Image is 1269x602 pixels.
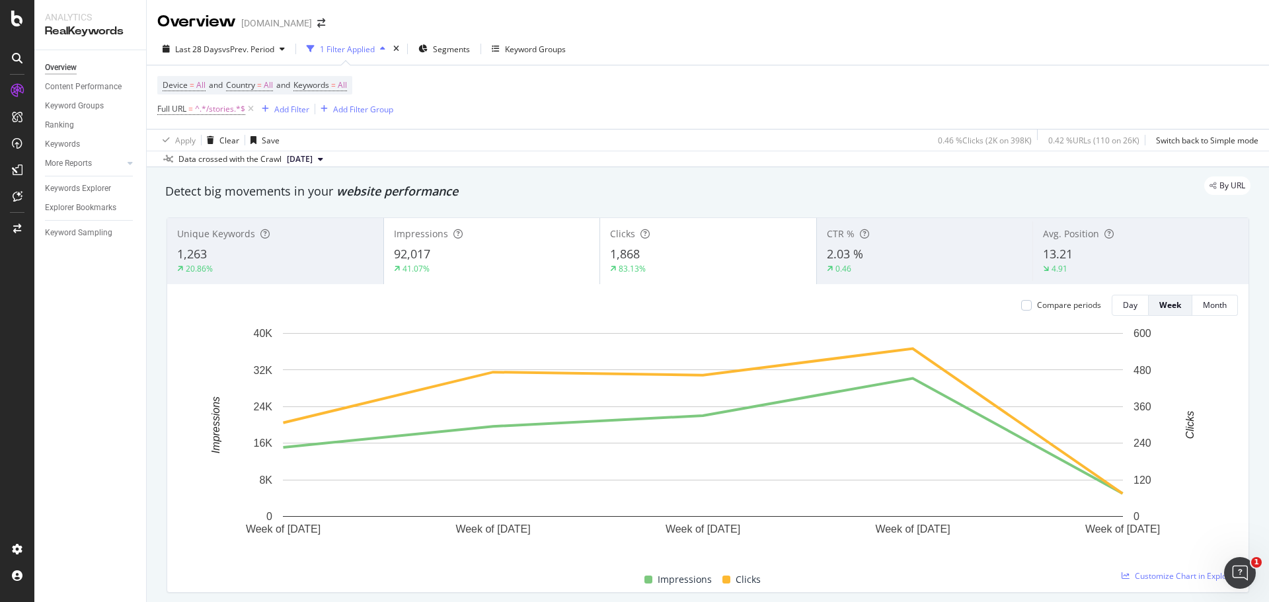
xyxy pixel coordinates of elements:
div: Overview [157,11,236,33]
span: 2025 Aug. 25th [287,153,313,165]
text: Week of [DATE] [246,523,321,535]
a: Keywords Explorer [45,182,137,196]
button: Week [1149,295,1192,316]
div: 0.42 % URLs ( 110 on 26K ) [1048,135,1139,146]
div: Explorer Bookmarks [45,201,116,215]
span: Clicks [610,227,635,240]
div: [DOMAIN_NAME] [241,17,312,30]
button: Add Filter [256,101,309,117]
text: 360 [1134,401,1151,412]
span: Clicks [736,572,761,587]
span: = [188,103,193,114]
span: 92,017 [394,246,430,262]
div: Content Performance [45,80,122,94]
span: Impressions [394,227,448,240]
span: Unique Keywords [177,227,255,240]
button: Keyword Groups [486,38,571,59]
button: [DATE] [282,151,328,167]
div: times [391,42,402,56]
div: Switch back to Simple mode [1156,135,1258,146]
button: Day [1112,295,1149,316]
div: Day [1123,299,1137,311]
div: Data crossed with the Crawl [178,153,282,165]
span: 2.03 % [827,246,863,262]
div: Apply [175,135,196,146]
span: Customize Chart in Explorer [1135,570,1238,582]
iframe: Intercom live chat [1224,557,1256,589]
span: = [257,79,262,91]
svg: A chart. [178,326,1228,556]
div: arrow-right-arrow-left [317,19,325,28]
text: 240 [1134,437,1151,449]
text: 8K [259,474,272,486]
div: 20.86% [186,263,213,274]
button: Apply [157,130,196,151]
a: Overview [45,61,137,75]
a: More Reports [45,157,124,170]
span: All [264,76,273,94]
button: Month [1192,295,1238,316]
div: Month [1203,299,1227,311]
text: Impressions [210,396,221,453]
span: Impressions [658,572,712,587]
span: 13.21 [1043,246,1073,262]
text: 0 [266,511,272,522]
span: By URL [1219,182,1245,190]
text: 480 [1134,364,1151,375]
button: Clear [202,130,239,151]
a: Ranking [45,118,137,132]
span: Keywords [293,79,329,91]
div: Keyword Sampling [45,226,112,240]
text: Week of [DATE] [455,523,530,535]
span: Country [226,79,255,91]
span: Avg. Position [1043,227,1099,240]
button: Switch back to Simple mode [1151,130,1258,151]
button: Add Filter Group [315,101,393,117]
div: Compare periods [1037,299,1101,311]
text: 0 [1134,511,1139,522]
span: 1,868 [610,246,640,262]
div: Add Filter [274,104,309,115]
button: Last 28 DaysvsPrev. Period [157,38,290,59]
span: = [190,79,194,91]
div: 0.46 [835,263,851,274]
div: 4.91 [1052,263,1067,274]
span: and [209,79,223,91]
div: More Reports [45,157,92,170]
div: Add Filter Group [333,104,393,115]
span: 1 [1251,557,1262,568]
span: Device [163,79,188,91]
a: Explorer Bookmarks [45,201,137,215]
text: 40K [254,328,273,339]
a: Content Performance [45,80,137,94]
div: 1 Filter Applied [320,44,375,55]
div: Keyword Groups [505,44,566,55]
div: 41.07% [403,263,430,274]
span: vs Prev. Period [222,44,274,55]
text: 32K [254,364,273,375]
a: Keyword Sampling [45,226,137,240]
text: 24K [254,401,273,412]
div: legacy label [1204,176,1250,195]
a: Keyword Groups [45,99,137,113]
button: 1 Filter Applied [301,38,391,59]
div: 0.46 % Clicks ( 2K on 398K ) [938,135,1032,146]
div: Overview [45,61,77,75]
text: Week of [DATE] [875,523,950,535]
text: Week of [DATE] [1085,523,1160,535]
button: Segments [413,38,475,59]
span: 1,263 [177,246,207,262]
div: Save [262,135,280,146]
text: 120 [1134,474,1151,486]
span: and [276,79,290,91]
span: All [196,76,206,94]
div: Ranking [45,118,74,132]
div: Keywords [45,137,80,151]
a: Customize Chart in Explorer [1122,570,1238,582]
div: Clear [219,135,239,146]
text: 600 [1134,328,1151,339]
span: CTR % [827,227,855,240]
text: Clicks [1184,411,1196,439]
div: Week [1159,299,1181,311]
span: ^.*/stories.*$ [195,100,245,118]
